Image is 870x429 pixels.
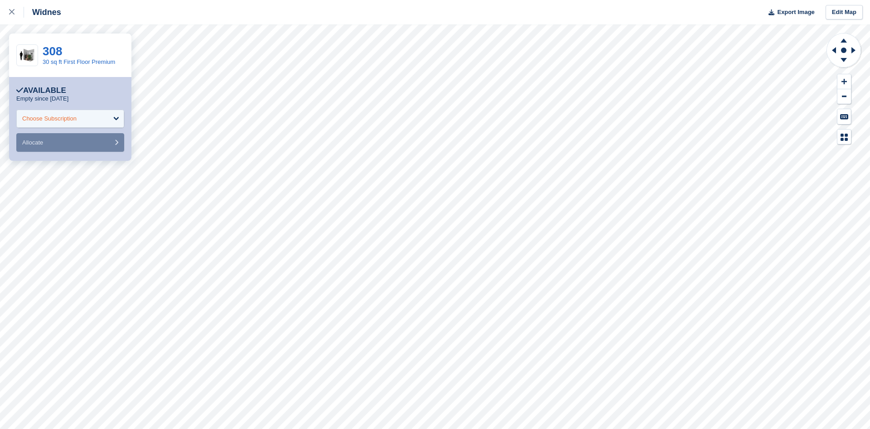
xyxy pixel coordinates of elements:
div: Widnes [24,7,61,18]
div: Choose Subscription [22,114,77,123]
img: 30ffp.jpg [17,48,38,63]
span: Allocate [22,139,43,146]
p: Empty since [DATE] [16,95,68,102]
button: Export Image [763,5,815,20]
button: Map Legend [837,130,851,145]
button: Zoom Out [837,89,851,104]
a: 30 sq ft First Floor Premium [43,58,115,65]
button: Keyboard Shortcuts [837,109,851,124]
a: Edit Map [826,5,863,20]
a: 308 [43,44,62,58]
div: Available [16,86,66,95]
button: Zoom In [837,74,851,89]
button: Allocate [16,133,124,152]
span: Export Image [777,8,814,17]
